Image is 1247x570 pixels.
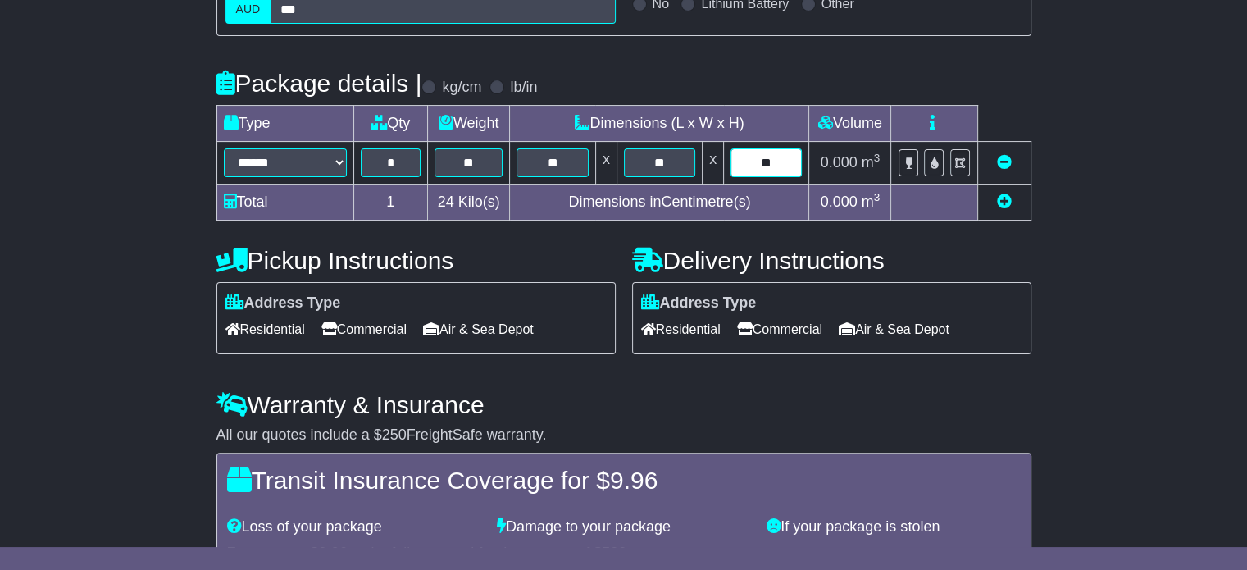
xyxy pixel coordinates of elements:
h4: Warranty & Insurance [216,391,1031,418]
div: For an extra $ you're fully covered for the amount of $ . [227,545,1021,563]
td: Qty [353,106,427,142]
h4: Package details | [216,70,422,97]
span: 24 [438,194,454,210]
div: Damage to your package [489,518,758,536]
td: Type [216,106,353,142]
td: Dimensions (L x W x H) [510,106,809,142]
span: m [862,154,881,171]
span: Residential [641,317,721,342]
td: Volume [809,106,891,142]
span: Commercial [321,317,407,342]
td: Weight [427,106,510,142]
div: Loss of your package [219,518,489,536]
span: Commercial [737,317,822,342]
sup: 3 [874,191,881,203]
span: 0.000 [821,194,858,210]
div: All our quotes include a $ FreightSafe warranty. [216,426,1031,445]
span: Residential [225,317,305,342]
td: x [703,142,724,185]
td: Total [216,185,353,221]
label: lb/in [510,79,537,97]
label: Address Type [225,294,341,312]
h4: Delivery Instructions [632,247,1031,274]
span: 250 [382,426,407,443]
a: Add new item [997,194,1012,210]
sup: 3 [874,152,881,164]
label: Address Type [641,294,757,312]
span: m [862,194,881,210]
span: 9.96 [610,467,658,494]
td: Dimensions in Centimetre(s) [510,185,809,221]
span: 500 [602,545,626,561]
a: Remove this item [997,154,1012,171]
span: Air & Sea Depot [839,317,949,342]
span: 9.96 [319,545,348,561]
td: Kilo(s) [427,185,510,221]
span: Air & Sea Depot [423,317,534,342]
label: kg/cm [442,79,481,97]
div: If your package is stolen [758,518,1028,536]
h4: Transit Insurance Coverage for $ [227,467,1021,494]
td: x [595,142,617,185]
h4: Pickup Instructions [216,247,616,274]
td: 1 [353,185,427,221]
span: 0.000 [821,154,858,171]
